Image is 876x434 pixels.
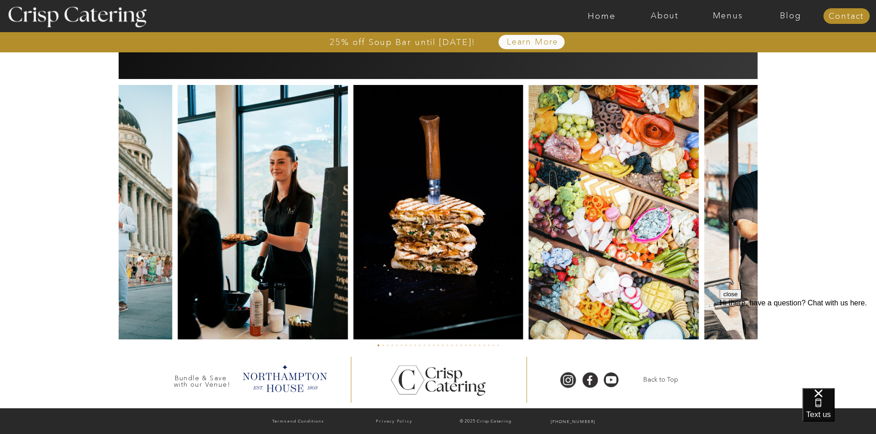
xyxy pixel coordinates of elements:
a: About [633,11,696,21]
li: Page dot 1 [378,344,379,346]
li: Page dot 2 [382,344,384,346]
a: [PHONE_NUMBER] [531,417,615,427]
a: Home [570,11,633,21]
h3: Bundle & Save with our Venue! [171,375,234,383]
iframe: podium webchat widget prompt [720,289,876,400]
a: Contact [823,12,870,21]
a: Back to Top [632,375,690,384]
iframe: podium webchat widget bubble [802,388,876,434]
a: Learn More [486,38,580,47]
li: Page dot 26 [492,344,494,346]
a: Blog [759,11,822,21]
a: Privacy Policy [348,417,441,426]
a: Menus [696,11,759,21]
a: Terms and Conditions [252,417,345,427]
a: 25% off Soup Bar until [DATE]! [297,38,509,47]
li: Page dot 27 [497,344,499,346]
